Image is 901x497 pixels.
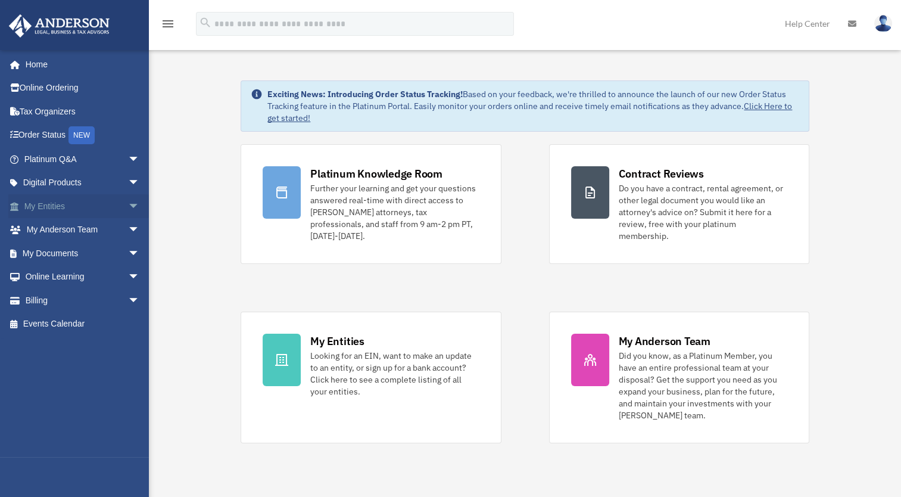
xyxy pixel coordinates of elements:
a: Order StatusNEW [8,123,158,148]
a: Digital Productsarrow_drop_down [8,171,158,195]
div: Did you know, as a Platinum Member, you have an entire professional team at your disposal? Get th... [619,350,787,421]
a: Click Here to get started! [267,101,792,123]
a: My Entities Looking for an EIN, want to make an update to an entity, or sign up for a bank accoun... [241,312,501,443]
i: menu [161,17,175,31]
span: arrow_drop_down [128,288,152,313]
a: Contract Reviews Do you have a contract, rental agreement, or other legal document you would like... [549,144,809,264]
a: Home [8,52,152,76]
a: menu [161,21,175,31]
span: arrow_drop_down [128,171,152,195]
a: My Anderson Teamarrow_drop_down [8,218,158,242]
a: Platinum Knowledge Room Further your learning and get your questions answered real-time with dire... [241,144,501,264]
a: Tax Organizers [8,100,158,123]
strong: Exciting News: Introducing Order Status Tracking! [267,89,463,100]
a: Online Ordering [8,76,158,100]
span: arrow_drop_down [128,241,152,266]
span: arrow_drop_down [128,147,152,172]
div: My Entities [310,334,364,349]
div: Do you have a contract, rental agreement, or other legal document you would like an attorney's ad... [619,182,787,242]
span: arrow_drop_down [128,265,152,290]
a: Events Calendar [8,312,158,336]
a: Billingarrow_drop_down [8,288,158,312]
span: arrow_drop_down [128,194,152,219]
div: My Anderson Team [619,334,710,349]
a: My Anderson Team Did you know, as a Platinum Member, you have an entire professional team at your... [549,312,809,443]
a: My Entitiesarrow_drop_down [8,194,158,218]
div: Looking for an EIN, want to make an update to an entity, or sign up for a bank account? Click her... [310,350,479,397]
div: NEW [68,126,95,144]
div: Contract Reviews [619,166,704,181]
img: Anderson Advisors Platinum Portal [5,14,113,38]
img: User Pic [874,15,892,32]
a: Platinum Q&Aarrow_drop_down [8,147,158,171]
div: Based on your feedback, we're thrilled to announce the launch of our new Order Status Tracking fe... [267,88,799,124]
span: arrow_drop_down [128,218,152,243]
a: Online Learningarrow_drop_down [8,265,158,289]
i: search [199,16,212,29]
div: Platinum Knowledge Room [310,166,442,181]
a: My Documentsarrow_drop_down [8,241,158,265]
div: Further your learning and get your questions answered real-time with direct access to [PERSON_NAM... [310,182,479,242]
